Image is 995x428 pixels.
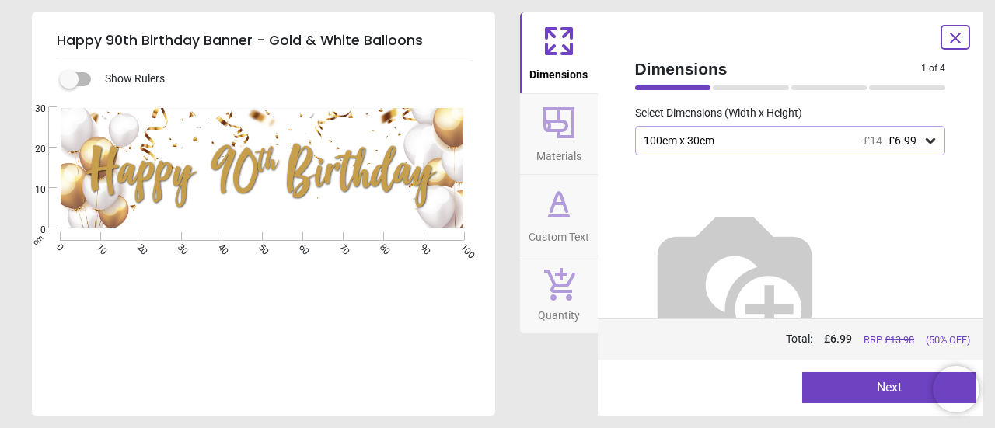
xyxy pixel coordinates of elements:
span: 90 [417,242,427,252]
div: Show Rulers [69,70,495,89]
span: 40 [215,242,225,252]
div: 100cm x 30cm [642,134,923,148]
button: Quantity [520,256,598,334]
span: 100 [458,242,468,252]
label: Select Dimensions (Width x Height) [623,106,802,121]
span: 10 [16,183,46,197]
span: 50 [255,242,265,252]
span: £14 [864,134,882,147]
span: 1 of 4 [921,62,945,75]
span: 20 [134,242,144,252]
span: 0 [16,224,46,237]
span: 20 [16,143,46,156]
button: Next [802,372,976,403]
span: £ [824,332,852,347]
button: Materials [520,94,598,175]
span: 30 [16,103,46,116]
img: Helper for size comparison [635,180,834,379]
div: Total: [634,332,971,347]
span: 6.99 [830,332,852,345]
span: 60 [295,242,305,252]
span: 0 [53,242,63,252]
span: RRP [864,333,914,347]
span: 10 [93,242,103,252]
button: Dimensions [520,12,598,93]
span: 30 [174,242,184,252]
iframe: Brevo live chat [933,366,979,412]
span: £ 13.98 [885,334,914,346]
span: Dimensions [529,60,588,83]
span: cm [30,233,44,247]
span: 70 [336,242,346,252]
span: (50% OFF) [926,333,970,347]
span: 80 [376,242,386,252]
span: £6.99 [889,134,916,147]
span: Quantity [538,301,580,324]
button: Custom Text [520,175,598,256]
h5: Happy 90th Birthday Banner - Gold & White Balloons [57,25,470,57]
span: Materials [536,141,581,165]
span: Dimensions [635,57,922,80]
span: Custom Text [529,222,589,245]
